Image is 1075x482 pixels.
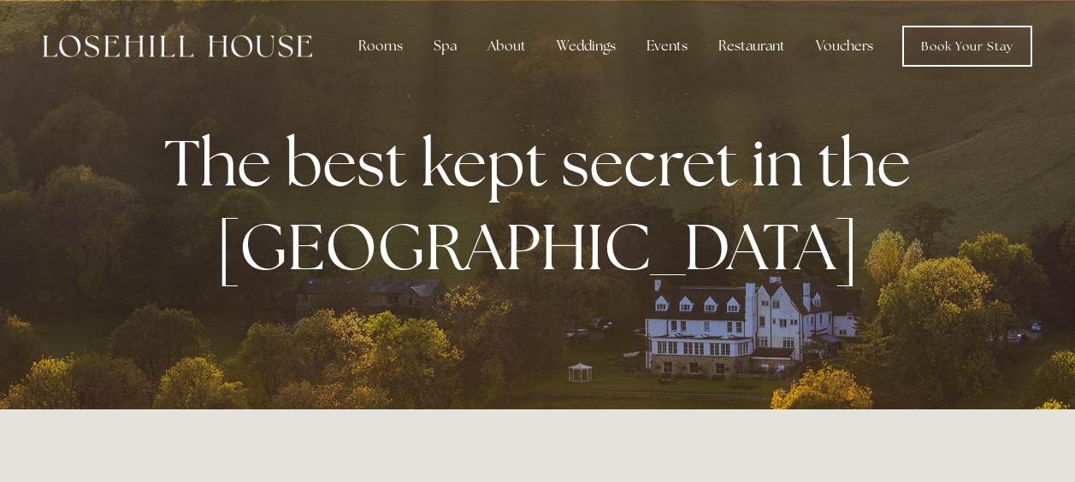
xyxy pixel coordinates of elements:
[474,29,540,63] div: About
[43,35,312,57] img: Losehill House
[543,29,629,63] div: Weddings
[705,29,799,63] div: Restaurant
[633,29,701,63] div: Events
[164,120,924,288] strong: The best kept secret in the [GEOGRAPHIC_DATA]
[802,29,887,63] a: Vouchers
[345,29,416,63] div: Rooms
[420,29,470,63] div: Spa
[902,26,1032,67] a: Book Your Stay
